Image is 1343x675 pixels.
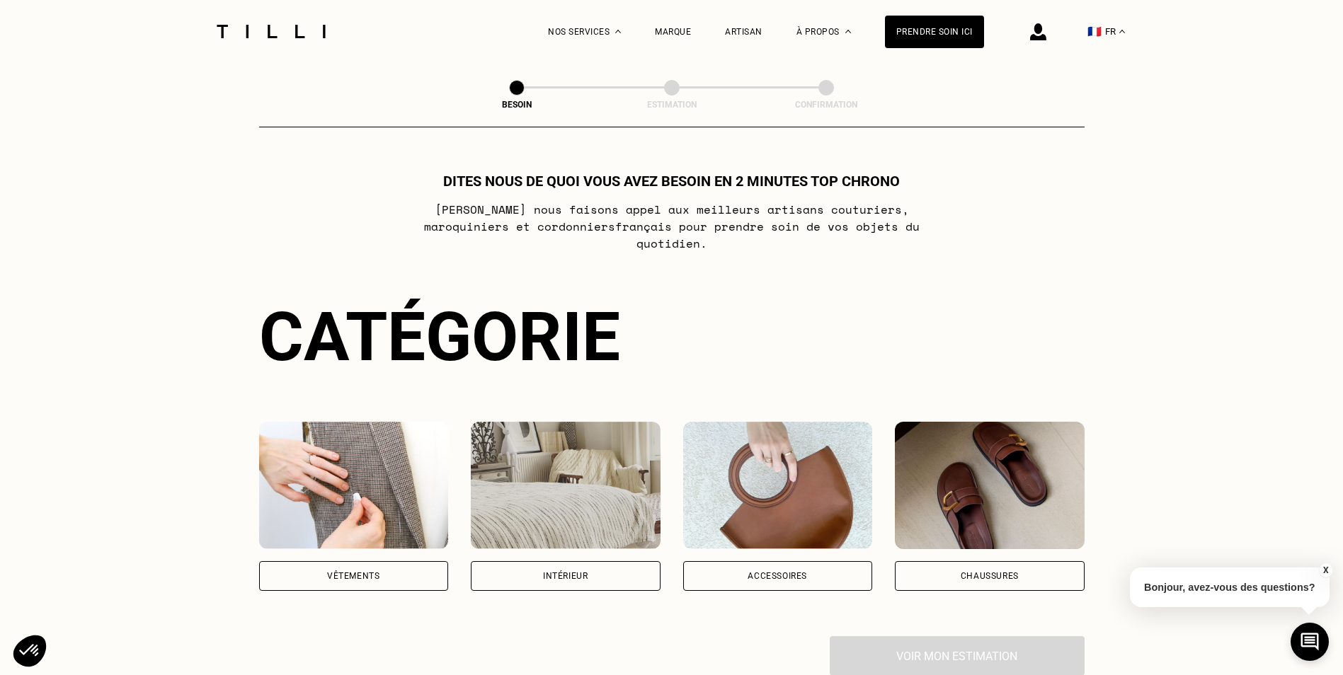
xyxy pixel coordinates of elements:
[259,297,1085,376] div: Catégorie
[212,25,331,38] img: Logo du service de couturière Tilli
[259,422,449,549] img: Vêtements
[748,572,807,580] div: Accessoires
[327,572,379,580] div: Vêtements
[471,422,661,549] img: Intérieur
[391,201,952,252] p: [PERSON_NAME] nous faisons appel aux meilleurs artisans couturiers , maroquiniers et cordonniers ...
[1130,567,1330,607] p: Bonjour, avez-vous des questions?
[443,173,900,190] h1: Dites nous de quoi vous avez besoin en 2 minutes top chrono
[601,100,743,110] div: Estimation
[885,16,984,48] a: Prendre soin ici
[895,422,1085,549] img: Chaussures
[1087,25,1102,38] span: 🇫🇷
[655,27,691,37] a: Marque
[683,422,873,549] img: Accessoires
[543,572,588,580] div: Intérieur
[961,572,1019,580] div: Chaussures
[1030,23,1046,40] img: icône connexion
[755,100,897,110] div: Confirmation
[446,100,588,110] div: Besoin
[1318,562,1332,578] button: X
[725,27,762,37] a: Artisan
[615,30,621,33] img: Menu déroulant
[845,30,851,33] img: Menu déroulant à propos
[1119,30,1125,33] img: menu déroulant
